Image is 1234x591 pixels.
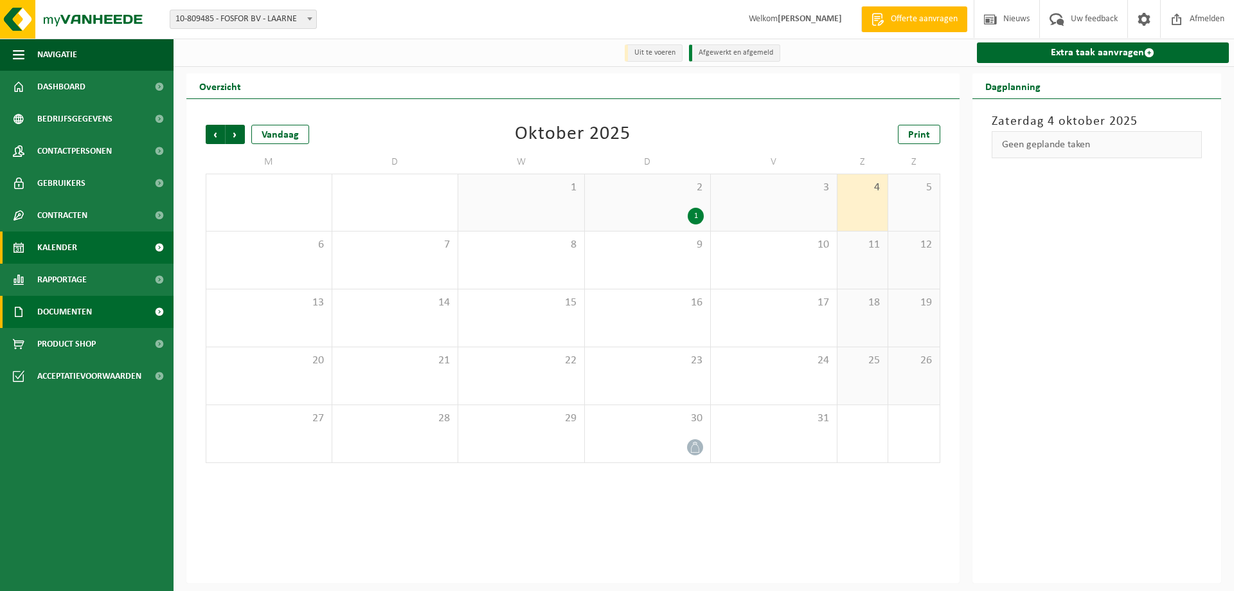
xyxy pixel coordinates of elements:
[186,73,254,98] h2: Overzicht
[625,44,683,62] li: Uit te voeren
[778,14,842,24] strong: [PERSON_NAME]
[206,150,332,174] td: M
[895,354,933,368] span: 26
[332,150,459,174] td: D
[844,238,882,252] span: 11
[898,125,940,144] a: Print
[844,181,882,195] span: 4
[689,44,780,62] li: Afgewerkt en afgemeld
[465,354,578,368] span: 22
[717,354,830,368] span: 24
[37,71,85,103] span: Dashboard
[908,130,930,140] span: Print
[339,238,452,252] span: 7
[688,208,704,224] div: 1
[844,354,882,368] span: 25
[515,125,630,144] div: Oktober 2025
[37,103,112,135] span: Bedrijfsgegevens
[972,73,1053,98] h2: Dagplanning
[591,238,704,252] span: 9
[170,10,316,28] span: 10-809485 - FOSFOR BV - LAARNE
[213,296,325,310] span: 13
[717,412,830,426] span: 31
[591,354,704,368] span: 23
[37,199,87,232] span: Contracten
[977,42,1230,63] a: Extra taak aanvragen
[861,6,967,32] a: Offerte aanvragen
[717,296,830,310] span: 17
[339,296,452,310] span: 14
[591,296,704,310] span: 16
[339,412,452,426] span: 28
[465,181,578,195] span: 1
[465,296,578,310] span: 15
[339,354,452,368] span: 21
[844,296,882,310] span: 18
[37,167,85,199] span: Gebruikers
[992,131,1203,158] div: Geen geplande taken
[992,112,1203,131] h3: Zaterdag 4 oktober 2025
[717,181,830,195] span: 3
[711,150,837,174] td: V
[585,150,711,174] td: D
[465,412,578,426] span: 29
[895,238,933,252] span: 12
[226,125,245,144] span: Volgende
[458,150,585,174] td: W
[37,328,96,360] span: Product Shop
[37,264,87,296] span: Rapportage
[465,238,578,252] span: 8
[37,135,112,167] span: Contactpersonen
[895,181,933,195] span: 5
[251,125,309,144] div: Vandaag
[37,232,77,264] span: Kalender
[37,296,92,328] span: Documenten
[213,354,325,368] span: 20
[717,238,830,252] span: 10
[591,181,704,195] span: 2
[37,39,77,71] span: Navigatie
[213,238,325,252] span: 6
[37,360,141,392] span: Acceptatievoorwaarden
[888,150,940,174] td: Z
[888,13,961,26] span: Offerte aanvragen
[213,412,325,426] span: 27
[591,412,704,426] span: 30
[837,150,889,174] td: Z
[895,296,933,310] span: 19
[170,10,317,29] span: 10-809485 - FOSFOR BV - LAARNE
[206,125,225,144] span: Vorige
